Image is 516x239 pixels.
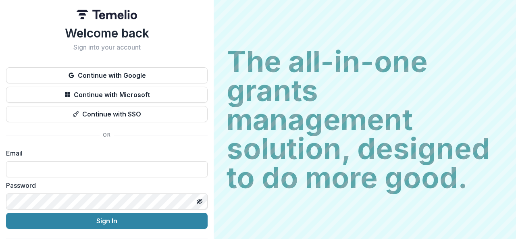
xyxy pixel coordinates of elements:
button: Sign In [6,213,208,229]
button: Toggle password visibility [193,195,206,208]
button: Continue with SSO [6,106,208,122]
label: Password [6,181,203,190]
h1: Welcome back [6,26,208,40]
label: Email [6,148,203,158]
button: Continue with Microsoft [6,87,208,103]
h2: Sign into your account [6,44,208,51]
img: Temelio [77,10,137,19]
button: Continue with Google [6,67,208,83]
